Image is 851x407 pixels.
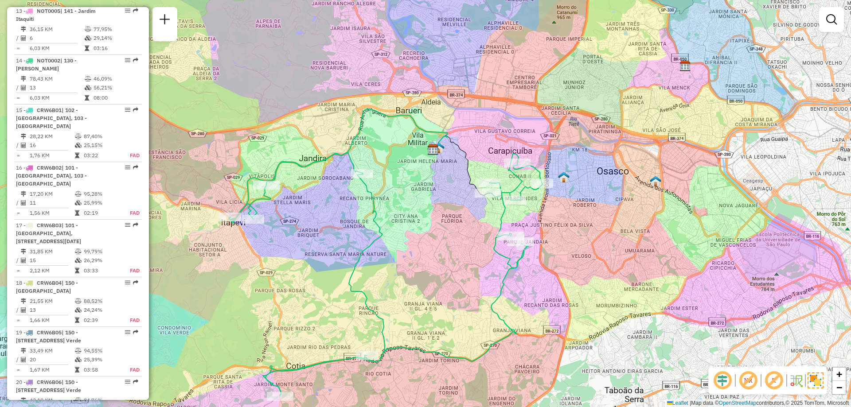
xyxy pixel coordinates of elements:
[156,11,174,31] a: Nova sessão e pesquisa
[75,398,82,403] i: % de utilização do peso
[83,247,120,256] td: 99,79%
[29,316,74,325] td: 1,66 KM
[133,329,138,335] em: Rota exportada
[712,370,733,391] span: Ocultar deslocamento
[75,153,79,158] i: Tempo total em rota
[125,58,130,63] em: Opções
[21,76,26,81] i: Distância Total
[16,209,20,217] td: =
[16,141,20,150] td: /
[75,143,82,148] i: % de utilização da cubagem
[16,222,81,244] span: | 101 - [GEOGRAPHIC_DATA], [STREET_ADDRESS][DATE]
[558,171,570,183] img: DS Teste
[93,25,138,34] td: 77,95%
[125,165,130,170] em: Opções
[650,175,661,187] img: 601 UDC Light Jd. Rochdale
[29,83,84,92] td: 13
[21,35,26,41] i: Total de Atividades
[21,307,26,313] i: Total de Atividades
[93,93,138,102] td: 08:00
[823,11,840,28] a: Exibir filtros
[719,400,757,406] a: OpenStreetMap
[133,107,138,112] em: Rota exportada
[75,348,82,353] i: % de utilização do peso
[125,222,130,228] em: Opções
[16,279,78,294] span: 18 -
[690,400,691,406] span: |
[83,151,120,160] td: 03:22
[16,198,20,207] td: /
[21,398,26,403] i: Distância Total
[37,8,60,14] span: NOT0005
[75,307,82,313] i: % de utilização da cubagem
[83,256,120,265] td: 26,29%
[83,346,120,355] td: 94,55%
[83,396,120,405] td: 84,76%
[16,306,20,314] td: /
[83,306,120,314] td: 24,24%
[75,200,82,205] i: % de utilização da cubagem
[427,144,439,155] img: CDD Barueri
[16,355,20,364] td: /
[37,57,60,64] span: NOT0002
[83,132,120,141] td: 87,40%
[133,222,138,228] em: Rota exportada
[75,268,79,273] i: Tempo total em rota
[16,57,77,72] span: | 130 - [PERSON_NAME]
[789,373,803,388] img: Fluxo de ruas
[83,316,120,325] td: 02:39
[120,266,140,275] td: FAD
[75,367,79,372] i: Tempo total em rota
[667,400,688,406] a: Leaflet
[125,8,130,13] em: Opções
[29,34,84,43] td: 6
[16,83,20,92] td: /
[16,107,87,129] span: | 102 - [GEOGRAPHIC_DATA], 103 - [GEOGRAPHIC_DATA]
[29,365,74,374] td: 1,67 KM
[93,83,138,92] td: 56,21%
[21,348,26,353] i: Distância Total
[738,370,759,391] span: Exibir NR
[75,191,82,197] i: % de utilização do peso
[83,297,120,306] td: 88,52%
[83,266,120,275] td: 03:33
[133,8,138,13] em: Rota exportada
[75,318,79,323] i: Tempo total em rota
[83,198,120,207] td: 25,99%
[85,76,91,81] i: % de utilização do peso
[133,280,138,285] em: Rota exportada
[763,370,785,391] span: Exibir rótulo
[75,249,82,254] i: % de utilização do peso
[93,34,138,43] td: 29,14%
[21,298,26,304] i: Distância Total
[836,382,842,393] span: −
[16,365,20,374] td: =
[75,210,79,216] i: Tempo total em rota
[16,329,81,344] span: | 150 - [STREET_ADDRESS] Verde
[120,209,140,217] td: FAD
[29,93,84,102] td: 6,03 KM
[21,143,26,148] i: Total de Atividades
[29,190,74,198] td: 17,20 KM
[16,316,20,325] td: =
[83,190,120,198] td: 95,28%
[433,142,445,154] img: ZumpyCarap1
[16,379,81,393] span: | 150 - [STREET_ADDRESS] Verde
[29,306,74,314] td: 13
[120,316,140,325] td: FAD
[29,141,74,150] td: 16
[832,368,846,381] a: Zoom in
[16,379,81,393] span: 20 -
[29,44,84,53] td: 6,03 KM
[21,200,26,205] i: Total de Atividades
[37,222,62,229] span: CRW6B03
[85,46,89,51] i: Tempo total em rota
[37,379,62,385] span: CRW6B06
[75,298,82,304] i: % de utilização do peso
[83,365,120,374] td: 03:58
[93,74,138,83] td: 46,09%
[16,44,20,53] td: =
[85,85,91,90] i: % de utilização da cubagem
[808,372,824,388] img: Exibir/Ocultar setores
[21,191,26,197] i: Distância Total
